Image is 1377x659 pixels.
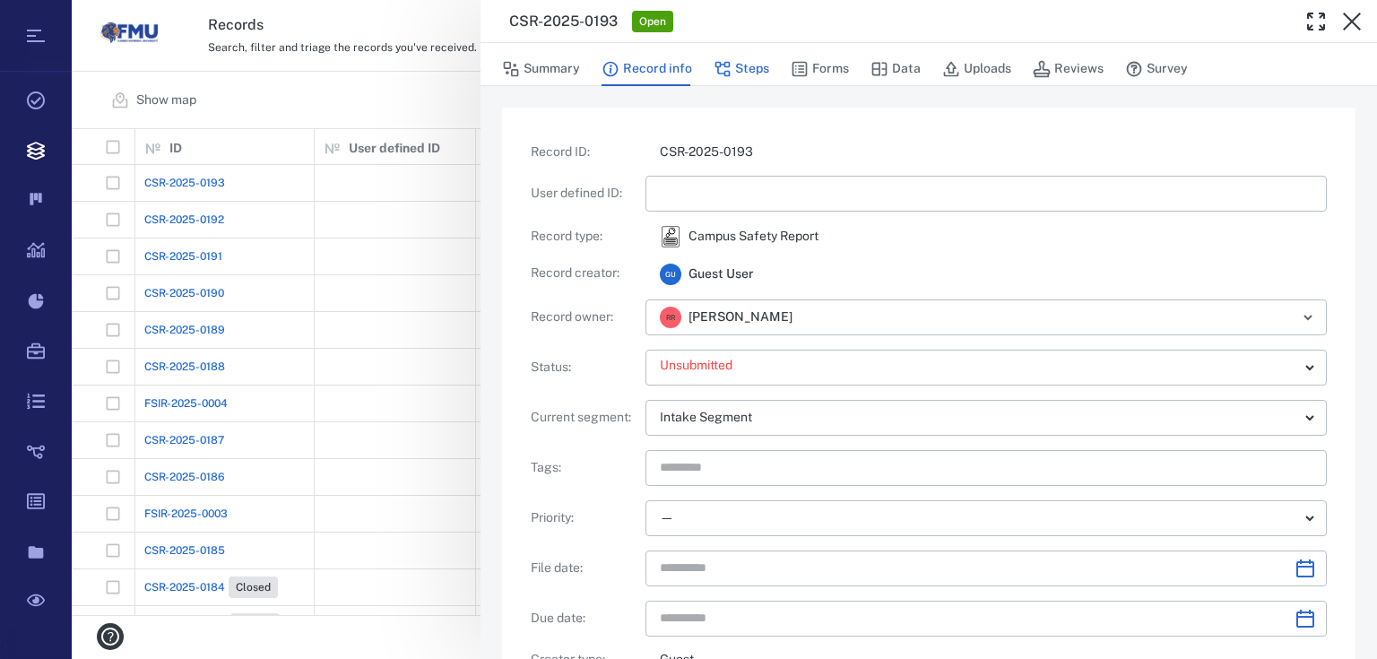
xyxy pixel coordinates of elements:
[660,410,752,424] span: Intake Segment
[1295,305,1321,330] button: Open
[660,507,1298,528] div: —
[531,359,638,377] p: Status :
[509,11,618,32] h3: CSR-2025-0193
[688,228,818,246] p: Campus Safety Report
[714,52,769,86] button: Steps
[40,13,77,29] span: Help
[531,143,638,161] p: Record ID :
[531,228,638,246] p: Record type :
[531,610,638,628] p: Due date :
[502,52,580,86] button: Summary
[660,226,681,247] img: icon Campus Safety Report
[531,409,638,427] p: Current segment :
[942,52,1011,86] button: Uploads
[660,226,681,247] div: Campus Safety Report
[688,265,754,283] span: Guest User
[1125,52,1188,86] button: Survey
[1287,601,1323,637] button: Choose date
[14,14,780,30] body: Rich Text Area. Press ALT-0 for help.
[531,459,638,477] p: Tags :
[660,143,1327,161] p: CSR-2025-0193
[660,307,681,328] div: R R
[531,308,638,326] p: Record owner :
[791,52,849,86] button: Forms
[1298,4,1334,39] button: Toggle Fullscreen
[531,509,638,527] p: Priority :
[870,52,921,86] button: Data
[1334,4,1370,39] button: Close
[688,308,792,326] span: [PERSON_NAME]
[1287,551,1323,586] button: Choose date
[660,264,681,285] div: G U
[636,14,670,30] span: Open
[1033,52,1104,86] button: Reviews
[531,559,638,577] p: File date :
[531,264,638,282] p: Record creator :
[660,357,1298,375] p: Unsubmitted
[531,185,638,203] p: User defined ID :
[602,52,692,86] button: Record info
